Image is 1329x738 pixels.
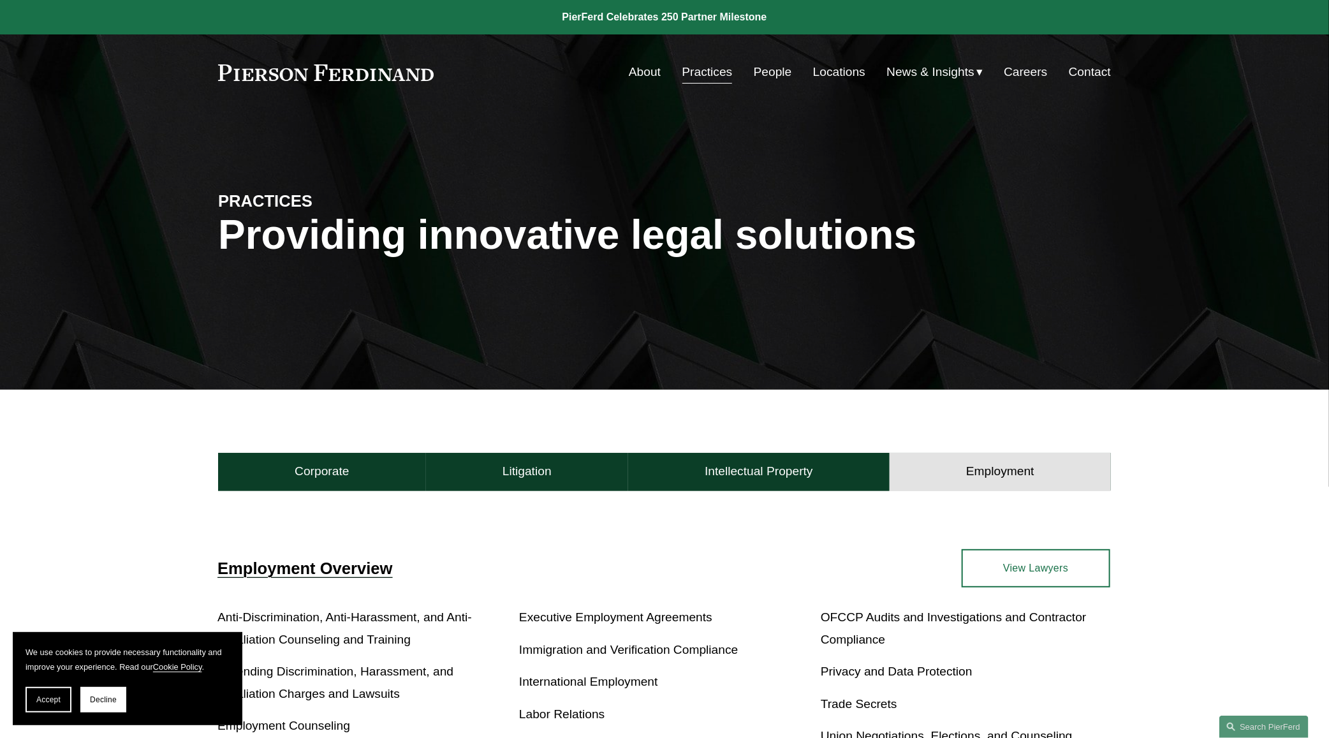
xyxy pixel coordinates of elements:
[218,191,441,211] h4: PRACTICES
[26,645,230,674] p: We use cookies to provide necessary functionality and improve your experience. Read our .
[813,60,865,84] a: Locations
[1004,60,1047,84] a: Careers
[754,60,792,84] a: People
[1219,716,1309,738] a: Search this site
[519,643,738,656] a: Immigration and Verification Compliance
[629,60,661,84] a: About
[886,61,974,84] span: News & Insights
[13,632,242,725] section: Cookie banner
[519,675,658,688] a: International Employment
[217,610,472,646] a: Anti-Discrimination, Anti-Harassment, and Anti-Retaliation Counseling and Training
[217,719,350,732] a: Employment Counseling
[519,707,605,721] a: Labor Relations
[966,464,1034,479] h4: Employment
[26,687,71,712] button: Accept
[295,464,349,479] h4: Corporate
[217,559,393,577] a: Employment Overview
[90,695,117,704] span: Decline
[821,610,1087,646] a: OFCCP Audits and Investigations and Contractor Compliance
[503,464,552,479] h4: Litigation
[36,695,61,704] span: Accept
[80,687,126,712] button: Decline
[821,665,973,678] a: Privacy and Data Protection
[705,464,813,479] h4: Intellectual Property
[218,212,1111,258] h1: Providing innovative legal solutions
[1069,60,1111,84] a: Contact
[886,60,983,84] a: folder dropdown
[217,665,453,700] a: Defending Discrimination, Harassment, and Retaliation Charges and Lawsuits
[519,610,712,624] a: Executive Employment Agreements
[962,549,1110,587] a: View Lawyers
[682,60,733,84] a: Practices
[821,697,897,711] a: Trade Secrets
[153,662,202,672] a: Cookie Policy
